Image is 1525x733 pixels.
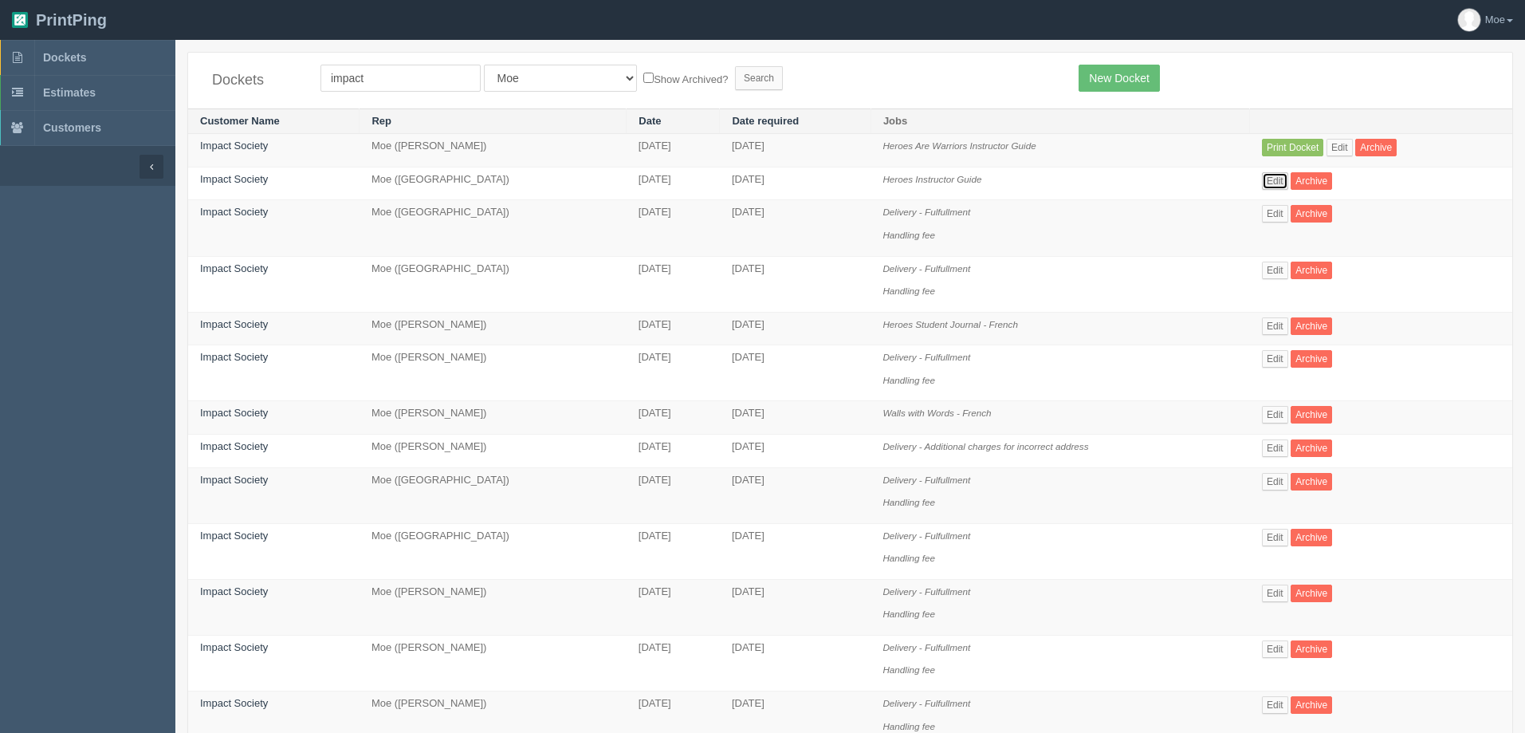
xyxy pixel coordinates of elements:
td: Moe ([PERSON_NAME]) [360,401,627,435]
td: [DATE] [720,467,871,523]
a: Impact Society [200,318,268,330]
td: Moe ([GEOGRAPHIC_DATA]) [360,467,627,523]
td: [DATE] [720,134,871,167]
input: Show Archived? [643,73,654,83]
a: Archive [1291,205,1332,223]
a: Archive [1291,473,1332,491]
td: [DATE] [627,256,720,312]
span: Dockets [43,51,86,64]
td: Moe ([GEOGRAPHIC_DATA]) [360,167,627,200]
i: Handling fee [882,286,935,296]
td: [DATE] [627,635,720,691]
a: Impact Society [200,585,268,597]
td: [DATE] [627,434,720,467]
i: Delivery - Additional charges for incorrect address [882,441,1088,451]
a: Edit [1262,317,1288,335]
a: Edit [1327,139,1353,156]
i: Handling fee [882,609,935,619]
td: [DATE] [720,635,871,691]
a: Edit [1262,406,1288,424]
span: Estimates [43,86,96,99]
i: Handling fee [882,497,935,507]
a: Impact Society [200,140,268,152]
a: Archive [1291,262,1332,279]
h4: Dockets [212,73,297,89]
i: Delivery - Fulfullment [882,698,970,708]
a: Edit [1262,473,1288,491]
a: Archive [1355,139,1397,156]
td: [DATE] [627,579,720,635]
td: [DATE] [627,467,720,523]
a: Archive [1291,350,1332,368]
td: [DATE] [627,523,720,579]
a: Print Docket [1262,139,1323,156]
td: [DATE] [627,401,720,435]
i: Heroes Are Warriors Instructor Guide [882,140,1036,151]
a: New Docket [1079,65,1159,92]
input: Customer Name [320,65,481,92]
a: Archive [1291,529,1332,546]
a: Impact Society [200,173,268,185]
a: Edit [1262,696,1288,714]
td: [DATE] [627,134,720,167]
a: Edit [1262,529,1288,546]
i: Heroes Instructor Guide [882,174,981,184]
i: Handling fee [882,230,935,240]
td: [DATE] [627,167,720,200]
i: Delivery - Fulfullment [882,530,970,541]
td: Moe ([PERSON_NAME]) [360,434,627,467]
td: Moe ([PERSON_NAME]) [360,635,627,691]
a: Edit [1262,640,1288,658]
a: Impact Society [200,474,268,486]
a: Edit [1262,439,1288,457]
td: [DATE] [720,200,871,256]
td: Moe ([GEOGRAPHIC_DATA]) [360,200,627,256]
a: Impact Society [200,407,268,419]
td: [DATE] [720,401,871,435]
img: logo-3e63b451c926e2ac314895c53de4908e5d424f24456219fb08d385ab2e579770.png [12,12,28,28]
a: Impact Society [200,697,268,709]
label: Show Archived? [643,69,728,88]
a: Archive [1291,406,1332,424]
i: Handling fee [882,664,935,675]
td: [DATE] [720,167,871,200]
a: Archive [1291,640,1332,658]
td: [DATE] [627,312,720,345]
td: [DATE] [627,200,720,256]
i: Delivery - Fulfullment [882,642,970,652]
td: [DATE] [720,523,871,579]
a: Archive [1291,585,1332,602]
td: Moe ([GEOGRAPHIC_DATA]) [360,523,627,579]
i: Delivery - Fulfullment [882,475,970,485]
i: Walls with Words - French [882,408,991,418]
td: Moe ([PERSON_NAME]) [360,345,627,401]
td: [DATE] [627,345,720,401]
td: Moe ([PERSON_NAME]) [360,134,627,167]
td: [DATE] [720,345,871,401]
a: Impact Society [200,206,268,218]
i: Handling fee [882,375,935,385]
i: Delivery - Fulfullment [882,207,970,217]
img: avatar_default-7531ab5dedf162e01f1e0bb0964e6a185e93c5c22dfe317fb01d7f8cd2b1632c.jpg [1458,9,1480,31]
td: Moe ([PERSON_NAME]) [360,312,627,345]
a: Customer Name [200,115,280,127]
a: Edit [1262,172,1288,190]
td: [DATE] [720,434,871,467]
a: Edit [1262,205,1288,223]
a: Impact Society [200,641,268,653]
i: Handling fee [882,553,935,563]
i: Delivery - Fulfullment [882,352,970,362]
a: Date [639,115,661,127]
td: Moe ([PERSON_NAME]) [360,579,627,635]
a: Impact Society [200,351,268,363]
td: [DATE] [720,312,871,345]
td: Moe ([GEOGRAPHIC_DATA]) [360,256,627,312]
a: Archive [1291,696,1332,714]
span: Customers [43,121,101,134]
a: Impact Society [200,262,268,274]
a: Edit [1262,585,1288,602]
td: [DATE] [720,579,871,635]
td: [DATE] [720,256,871,312]
a: Edit [1262,262,1288,279]
a: Date required [732,115,799,127]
